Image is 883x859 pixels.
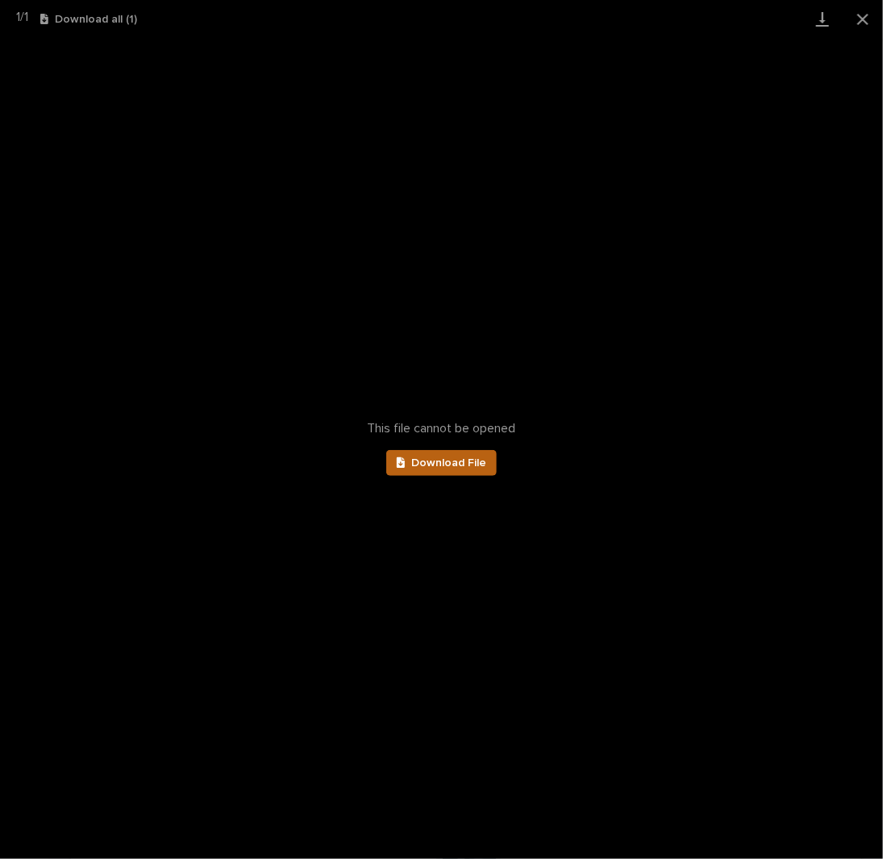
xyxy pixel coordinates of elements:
[24,10,28,23] span: 1
[386,450,498,476] a: Download File
[16,10,20,23] span: 1
[40,14,137,25] button: Download all (1)
[411,457,486,469] span: Download File
[368,421,516,436] span: This file cannot be opened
